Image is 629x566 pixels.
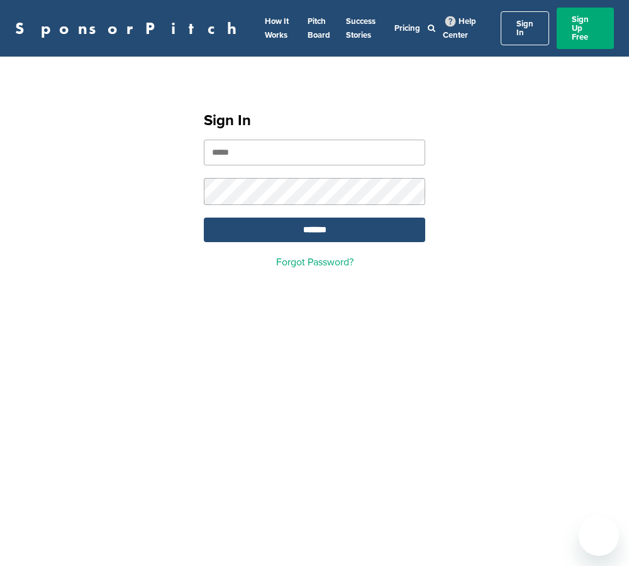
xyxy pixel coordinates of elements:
a: Help Center [443,14,476,43]
a: Sign Up Free [557,8,614,49]
a: Success Stories [346,16,376,40]
a: How It Works [265,16,289,40]
a: Pricing [394,23,420,33]
a: Pitch Board [308,16,330,40]
a: Sign In [501,11,549,45]
iframe: Button to launch messaging window [579,516,619,556]
a: Forgot Password? [276,256,353,269]
a: SponsorPitch [15,20,245,36]
h1: Sign In [204,109,425,132]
